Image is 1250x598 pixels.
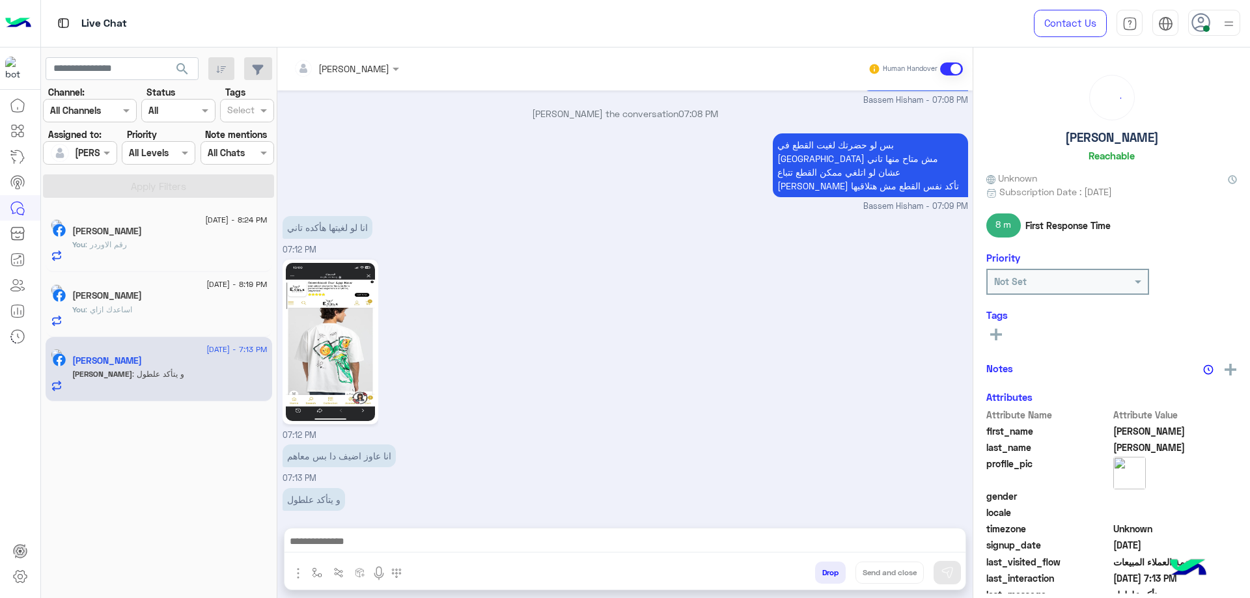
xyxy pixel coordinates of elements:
img: select flow [312,567,322,578]
span: خدمة العملاء المبيعات [1113,555,1238,569]
img: add [1225,364,1236,375]
h6: Attributes [986,391,1033,403]
button: Trigger scenario [328,562,350,583]
span: last_name [986,441,1111,454]
span: Abdelgawad [1113,441,1238,454]
span: timezone [986,522,1111,536]
div: loading... [1093,79,1131,116]
img: make a call [391,568,402,578]
span: [DATE] - 8:24 PM [205,214,267,226]
img: Facebook [53,289,66,302]
img: Facebook [53,224,66,237]
p: 30/8/2025, 7:12 PM [283,216,372,239]
span: locale [986,506,1111,519]
span: Unknown [1113,522,1238,536]
span: last_interaction [986,571,1111,585]
h6: Priority [986,252,1020,264]
small: Human Handover [883,64,937,74]
img: hulul-logo.png [1165,546,1211,591]
span: Ali [1113,424,1238,438]
label: Note mentions [205,128,267,141]
span: 07:12 PM [283,430,316,440]
label: Priority [127,128,157,141]
span: Bassem Hisham - 07:09 PM [863,200,968,213]
button: select flow [307,562,328,583]
img: picture [51,349,62,360]
img: 541951011_1159924256003085_8879614099538695301_n.jpg [286,263,375,421]
span: Unknown [986,171,1037,185]
h6: Tags [986,309,1237,321]
label: Channel: [48,85,85,99]
h5: محمود عبوده [72,226,142,237]
img: tab [55,15,72,31]
img: Facebook [53,353,66,366]
button: Send and close [855,562,924,584]
span: [DATE] - 7:13 PM [206,344,267,355]
h5: Ahmed Khalifa [72,290,142,301]
img: Trigger scenario [333,567,344,578]
img: picture [51,284,62,296]
p: 30/8/2025, 7:13 PM [283,488,345,511]
span: search [174,61,190,77]
img: picture [1113,457,1146,489]
img: send voice note [371,565,387,581]
p: [PERSON_NAME] the conversation [283,107,968,120]
span: null [1113,506,1238,519]
span: رقم الاوردر [85,239,127,249]
div: Select [225,103,255,120]
span: Attribute Name [986,408,1111,422]
img: Logo [5,10,31,37]
h5: [PERSON_NAME] [1065,130,1159,145]
a: Contact Us [1034,10,1107,37]
h6: Notes [986,362,1013,374]
span: gender [986,489,1111,503]
span: و يتأكد علطول [132,369,184,379]
span: null [1113,489,1238,503]
img: 713415422032625 [5,57,29,80]
button: Apply Filters [43,174,274,198]
span: [DATE] - 8:19 PM [206,279,267,290]
span: You [72,239,85,249]
span: اساعدك ازاي [85,305,132,314]
a: tab [1117,10,1143,37]
button: create order [350,562,371,583]
span: Attribute Value [1113,408,1238,422]
p: 30/8/2025, 7:09 PM [773,133,968,197]
span: last_visited_flow [986,555,1111,569]
img: tab [1122,16,1137,31]
span: 07:12 PM [283,245,316,254]
label: Assigned to: [48,128,102,141]
img: profile [1221,16,1237,32]
span: first_name [986,424,1111,438]
img: notes [1203,364,1214,375]
span: 07:13 PM [283,473,316,483]
button: search [167,57,199,85]
p: Live Chat [81,15,127,33]
button: Drop [815,562,846,584]
span: [PERSON_NAME] [72,369,132,379]
img: send attachment [290,565,306,581]
span: 8 m [986,213,1021,237]
img: send message [941,566,954,579]
span: profile_pic [986,457,1111,487]
span: 07:08 PM [678,108,718,119]
span: Bassem Hisham - 07:08 PM [863,94,968,107]
span: You [72,305,85,314]
label: Tags [225,85,245,99]
h5: Ali Abdelgawad [72,355,142,366]
label: Status [146,85,175,99]
span: Subscription Date : [DATE] [999,185,1112,198]
p: 30/8/2025, 7:13 PM [283,444,396,467]
img: picture [51,219,62,231]
span: First Response Time [1025,219,1111,232]
img: create order [355,567,365,578]
img: tab [1158,16,1173,31]
span: signup_date [986,538,1111,552]
img: defaultAdmin.png [51,144,69,162]
span: 2025-08-30T16:13:15.983Z [1113,571,1238,585]
span: 2025-03-04T16:46:41.228Z [1113,538,1238,552]
h6: Reachable [1089,150,1135,161]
